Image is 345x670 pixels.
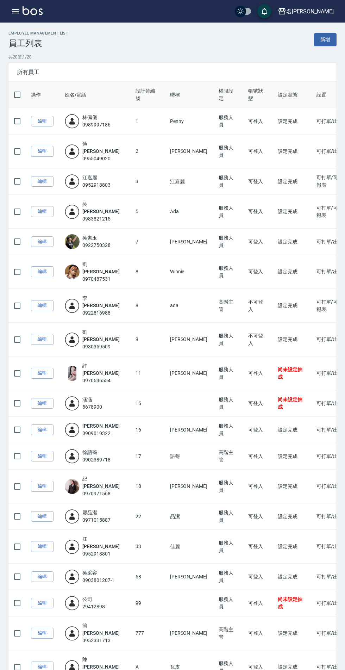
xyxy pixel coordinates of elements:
td: [PERSON_NAME] [164,356,213,390]
div: 0952331713 [82,637,124,644]
td: 可登入 [243,503,272,530]
td: 設定完成 [272,108,310,135]
img: user-login-man-human-body-mobile-person-512.png [65,174,80,189]
td: 設定完成 [272,168,310,195]
a: 公司 [82,596,92,602]
td: 服務人員 [213,590,243,616]
td: 設定完成 [272,470,310,503]
td: 可登入 [243,390,272,417]
div: 0952918801 [82,550,124,558]
td: [PERSON_NAME] [164,616,213,650]
img: user-login-man-human-body-mobile-person-512.png [65,204,80,219]
td: [PERSON_NAME] [164,417,213,443]
td: 可登入 [243,443,272,470]
td: 設定完成 [272,195,310,229]
td: 不可登入 [243,323,272,356]
a: 許[PERSON_NAME] [82,363,120,376]
td: 777 [130,616,164,650]
img: user-login-man-human-body-mobile-person-512.png [65,332,80,347]
img: user-login-man-human-body-mobile-person-512.png [65,298,80,313]
td: 可登入 [243,229,272,255]
img: user-login-man-human-body-mobile-person-512.png [65,114,80,129]
img: user-login-man-human-body-mobile-person-512.png [65,449,80,464]
span: 尚未設定抽成 [278,367,302,380]
td: [PERSON_NAME] [164,470,213,503]
h3: 員工列表 [8,38,68,48]
td: Penny [164,108,213,135]
a: 編輯 [31,598,54,609]
td: 服務人員 [213,195,243,229]
a: 吳[PERSON_NAME] [82,201,120,214]
td: 可登入 [243,168,272,195]
td: 可登入 [243,530,272,564]
p: 共 20 筆, 1 / 20 [8,54,337,60]
div: 0909019322 [82,430,120,437]
span: 尚未設定抽成 [278,596,302,609]
img: user-login-man-human-body-mobile-person-512.png [65,626,80,641]
a: 編輯 [31,146,54,157]
a: 編輯 [31,511,54,522]
button: 名[PERSON_NAME] [275,4,337,19]
div: 0983821215 [82,215,124,223]
th: 帳號狀態 [243,82,272,108]
td: 8 [130,255,164,289]
td: 可登入 [243,616,272,650]
a: 編輯 [31,206,54,217]
div: 0970636554 [82,377,124,384]
td: 22 [130,503,164,530]
a: 編輯 [31,424,54,435]
img: Logo [23,6,43,15]
td: 58 [130,564,164,590]
td: 16 [130,417,164,443]
span: 所有員工 [17,69,328,76]
div: 0970971568 [82,490,124,497]
th: 操作 [25,82,59,108]
td: 設定完成 [272,443,310,470]
td: 可登入 [243,564,272,590]
td: 設定完成 [272,530,310,564]
td: 高階主管 [213,443,243,470]
td: [PERSON_NAME] [164,135,213,168]
a: 編輯 [31,368,54,379]
div: 0930359509 [82,343,124,350]
td: 8 [130,289,164,323]
a: 陳[PERSON_NAME] [82,657,120,670]
td: 服務人員 [213,108,243,135]
a: 編輯 [31,334,54,345]
td: 設定完成 [272,323,310,356]
a: 劉[PERSON_NAME] [82,261,120,274]
td: 可登入 [243,470,272,503]
td: 18 [130,470,164,503]
a: 劉[PERSON_NAME] [82,329,120,342]
img: user-login-man-human-body-mobile-person-512.png [65,539,80,554]
td: 服務人員 [213,255,243,289]
img: user-login-man-human-body-mobile-person-512.png [65,144,80,159]
td: 設定完成 [272,289,310,323]
th: 設定狀態 [272,82,310,108]
td: 服務人員 [213,417,243,443]
a: 簡[PERSON_NAME] [82,623,120,636]
a: 涵涵 [82,397,92,402]
a: 編輯 [31,266,54,277]
a: 江[PERSON_NAME] [82,536,120,549]
a: 紀[PERSON_NAME] [82,476,120,489]
div: 0971015887 [82,516,111,524]
a: 編輯 [31,300,54,311]
a: 吳采容 [82,570,97,576]
td: 可登入 [243,356,272,390]
td: Winnie [164,255,213,289]
td: 可登入 [243,590,272,616]
td: 服務人員 [213,390,243,417]
td: 33 [130,530,164,564]
td: Ada [164,195,213,229]
td: 5 [130,195,164,229]
a: 新增 [314,33,337,46]
a: 編輯 [31,481,54,492]
th: 權限設定 [213,82,243,108]
td: 2 [130,135,164,168]
img: user-login-man-human-body-mobile-person-512.png [65,509,80,524]
div: 29412898 [82,603,105,610]
div: 0955049020 [82,155,124,162]
td: 設定完成 [272,564,310,590]
a: 編輯 [31,236,54,247]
